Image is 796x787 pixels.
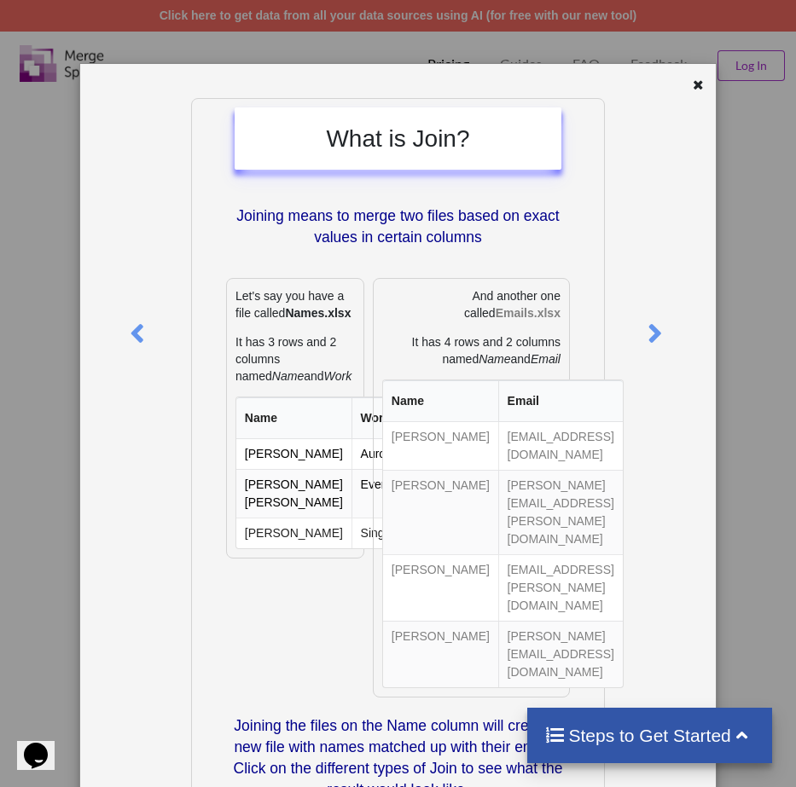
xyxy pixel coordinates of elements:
td: Auror [352,439,426,469]
i: Name [272,369,304,383]
iframe: chat widget [17,719,72,770]
th: Name [236,397,352,439]
p: Joining means to merge two files based on exact values in certain columns [235,205,561,248]
th: Email [498,380,623,422]
td: [EMAIL_ADDRESS][DOMAIN_NAME] [498,422,623,470]
p: It has 4 rows and 2 columns named and [382,333,561,367]
td: [PERSON_NAME] [PERSON_NAME] [236,469,352,518]
th: Name [383,380,498,422]
td: [PERSON_NAME][EMAIL_ADDRESS][PERSON_NAME][DOMAIN_NAME] [498,470,623,554]
td: Singer [352,518,426,548]
td: [PERSON_NAME] [383,470,498,554]
td: Everything [352,469,426,518]
p: And another one called [382,287,561,321]
td: [PERSON_NAME] [383,422,498,470]
i: Email [531,352,561,366]
th: Work [352,397,426,439]
td: [PERSON_NAME][EMAIL_ADDRESS][DOMAIN_NAME] [498,621,623,687]
h4: Steps to Get Started [544,725,755,746]
i: Work [324,369,352,383]
td: [PERSON_NAME] [383,554,498,621]
td: [PERSON_NAME] [236,439,352,469]
p: It has 3 rows and 2 columns named and [235,333,355,385]
i: Name [479,352,510,366]
b: Emails.xlsx [496,306,561,320]
td: [PERSON_NAME] [236,518,352,548]
td: [EMAIL_ADDRESS][PERSON_NAME][DOMAIN_NAME] [498,554,623,621]
b: Names.xlsx [285,306,351,320]
h2: What is Join? [252,124,544,153]
p: Let's say you have a file called [235,287,355,321]
td: [PERSON_NAME] [383,621,498,687]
